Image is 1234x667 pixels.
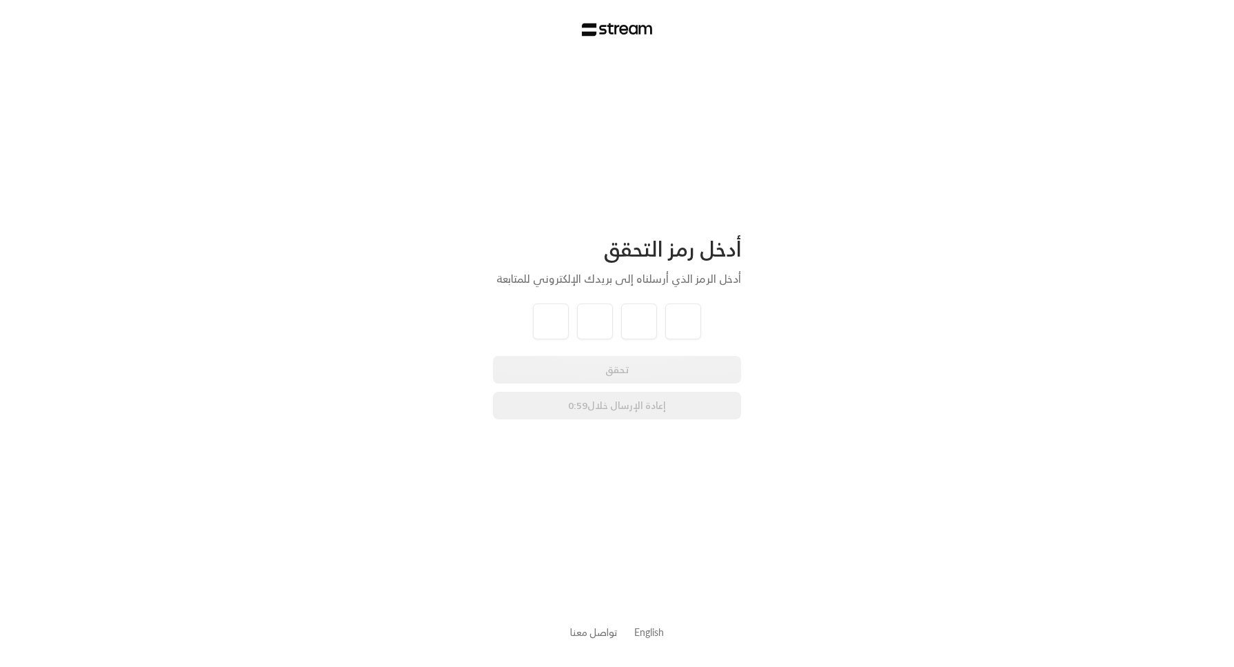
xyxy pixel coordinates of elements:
[493,270,741,287] div: أدخل الرمز الذي أرسلناه إلى بريدك الإلكتروني للمتابعة
[634,619,664,645] a: English
[493,236,741,262] div: أدخل رمز التحقق
[582,23,653,37] img: Stream Logo
[570,625,618,639] button: تواصل معنا
[570,624,618,641] a: تواصل معنا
